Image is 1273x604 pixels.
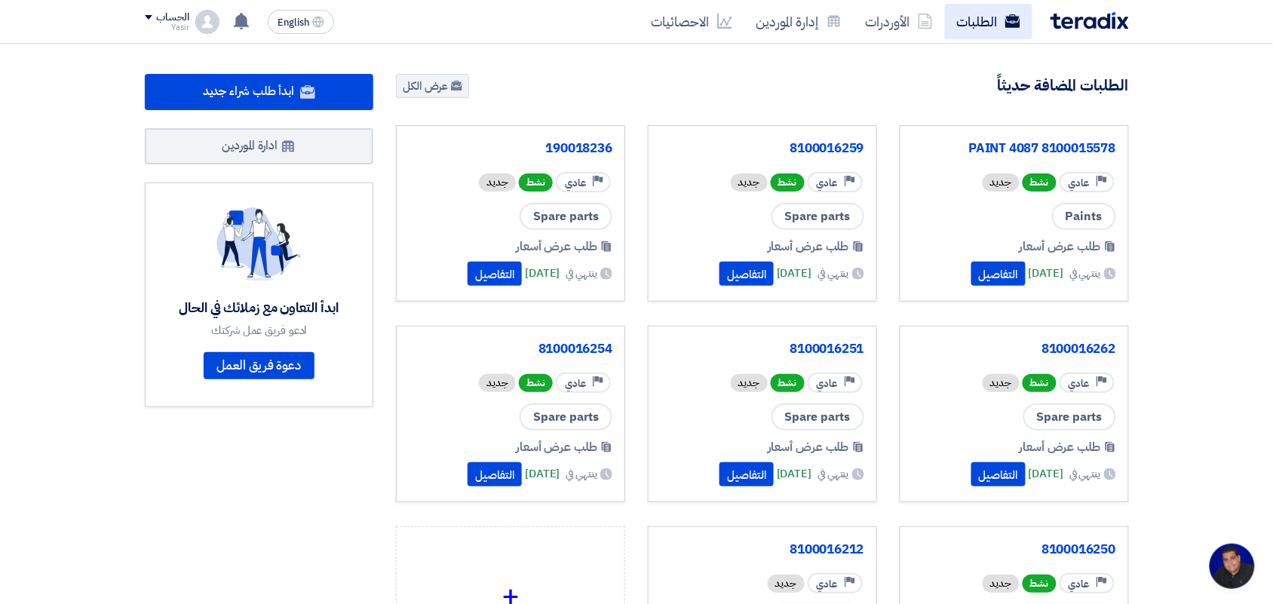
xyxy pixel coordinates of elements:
[744,4,854,39] a: إدارة الموردين
[817,466,848,482] span: ينتهي في
[145,23,189,32] div: Yasir
[771,203,864,230] span: Spare parts
[216,207,301,281] img: invite_your_team.svg
[771,374,805,392] span: نشط
[1023,374,1057,392] span: نشط
[203,82,294,100] span: ابدأ طلب شراء جديد
[768,238,849,256] span: طلب عرض أسعار
[520,403,612,431] span: Spare parts
[145,128,374,164] a: ادارة الموردين
[409,141,612,156] a: 190018236
[983,575,1020,593] div: جديد
[971,262,1026,286] button: التفاصيل
[479,173,516,192] div: جديد
[913,342,1116,357] a: 8100016262
[566,466,597,482] span: ينتهي في
[719,262,774,286] button: التفاصيل
[1069,466,1100,482] span: ينتهي في
[998,75,1129,95] h4: الطلبات المضافة حديثاً
[854,4,945,39] a: الأوردرات
[640,4,744,39] a: الاحصائيات
[817,176,838,190] span: عادي
[817,265,848,281] span: ينتهي في
[1020,238,1101,256] span: طلب عرض أسعار
[719,462,774,486] button: التفاصيل
[157,11,189,24] div: الحساب
[1069,176,1090,190] span: عادي
[1069,577,1090,591] span: عادي
[971,462,1026,486] button: التفاصيل
[468,262,522,286] button: التفاصيل
[519,374,553,392] span: نشط
[195,10,219,34] img: profile_test.png
[479,374,516,392] div: جديد
[1052,203,1116,230] span: Paints
[983,173,1020,192] div: جديد
[768,575,805,593] div: جديد
[1023,403,1116,431] span: Spare parts
[731,374,768,392] div: جديد
[1020,438,1101,456] span: طلب عرض أسعار
[768,438,849,456] span: طلب عرض أسعار
[566,265,597,281] span: ينتهي في
[516,238,597,256] span: طلب عرض أسعار
[771,403,864,431] span: Spare parts
[661,141,864,156] a: 8100016259
[278,17,309,28] span: English
[520,203,612,230] span: Spare parts
[516,438,597,456] span: طلب عرض أسعار
[565,376,586,391] span: عادي
[945,4,1032,39] a: الطلبات
[1210,544,1255,589] div: Open chat
[731,173,768,192] div: جديد
[771,173,805,192] span: نشط
[565,176,586,190] span: عادي
[661,542,864,557] a: 8100016212
[525,465,560,483] span: [DATE]
[913,542,1116,557] a: 8100016250
[1069,265,1100,281] span: ينتهي في
[661,342,864,357] a: 8100016251
[1029,465,1063,483] span: [DATE]
[1023,575,1057,593] span: نشط
[1051,12,1129,29] img: Teradix logo
[777,465,811,483] span: [DATE]
[525,265,560,282] span: [DATE]
[396,74,469,98] a: عرض الكل
[179,323,339,337] div: ادعو فريق عمل شركتك
[817,577,838,591] span: عادي
[1029,265,1063,282] span: [DATE]
[179,299,339,317] div: ابدأ التعاون مع زملائك في الحال
[983,374,1020,392] div: جديد
[409,342,612,357] a: 8100016254
[817,376,838,391] span: عادي
[204,352,315,379] a: دعوة فريق العمل
[468,462,522,486] button: التفاصيل
[1069,376,1090,391] span: عادي
[519,173,553,192] span: نشط
[268,10,334,34] button: English
[777,265,811,282] span: [DATE]
[1023,173,1057,192] span: نشط
[913,141,1116,156] a: 8100015578 PAINT 4087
